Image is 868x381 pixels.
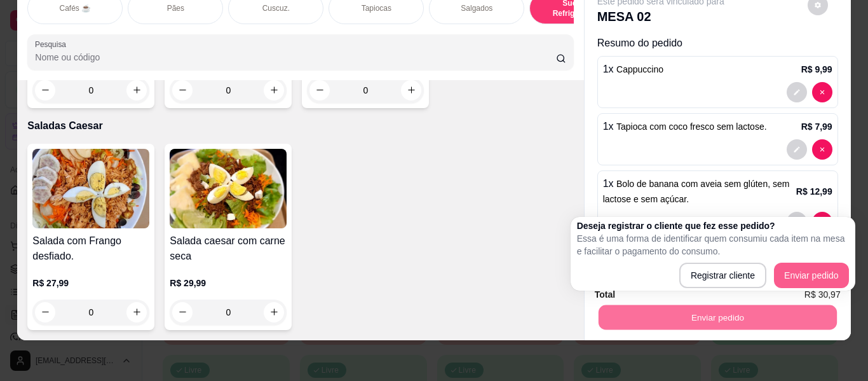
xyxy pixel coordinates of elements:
[603,176,796,207] p: 1 x
[801,63,832,76] p: R$ 9,99
[401,80,421,100] button: increase-product-quantity
[59,3,91,13] p: Cafés ☕
[812,212,832,232] button: decrease-product-quantity
[787,139,807,160] button: decrease-product-quantity
[126,302,147,322] button: increase-product-quantity
[812,82,832,102] button: decrease-product-quantity
[801,120,832,133] p: R$ 7,99
[362,3,391,13] p: Tapiocas
[172,80,193,100] button: decrease-product-quantity
[616,64,663,74] span: Cappuccino
[126,80,147,100] button: increase-product-quantity
[35,51,556,64] input: Pesquisa
[577,219,849,232] h2: Deseja registrar o cliente que fez esse pedido?
[796,185,832,198] p: R$ 12,99
[595,289,615,300] strong: Total
[461,3,492,13] p: Salgados
[35,80,55,100] button: decrease-product-quantity
[603,62,663,77] p: 1 x
[170,277,287,289] p: R$ 29,99
[616,121,767,132] span: Tapioca com coco fresco sem lactose.
[170,233,287,264] h4: Salada caesar com carne seca
[167,3,184,13] p: Pães
[264,80,284,100] button: increase-product-quantity
[597,8,724,25] p: MESA 02
[603,179,790,204] span: Bolo de banana com aveia sem glúten, sem lactose e sem açúcar.
[812,139,832,160] button: decrease-product-quantity
[787,212,807,232] button: decrease-product-quantity
[309,80,330,100] button: decrease-product-quantity
[35,39,71,50] label: Pesquisa
[32,277,149,289] p: R$ 27,99
[597,36,838,51] p: Resumo do pedido
[774,263,849,288] button: Enviar pedido
[679,263,766,288] button: Registrar cliente
[32,149,149,228] img: product-image
[32,233,149,264] h4: Salada com Frango desfiado.
[598,305,836,330] button: Enviar pedido
[577,232,849,258] p: Essa é uma forma de identificar quem consumiu cada item na mesa e facilitar o pagamento do consumo.
[172,302,193,322] button: decrease-product-quantity
[787,82,807,102] button: decrease-product-quantity
[27,118,573,134] p: Saladas Caesar
[603,119,767,134] p: 1 x
[264,302,284,322] button: increase-product-quantity
[35,302,55,322] button: decrease-product-quantity
[262,3,290,13] p: Cuscuz.
[170,149,287,228] img: product-image
[804,287,841,301] span: R$ 30,97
